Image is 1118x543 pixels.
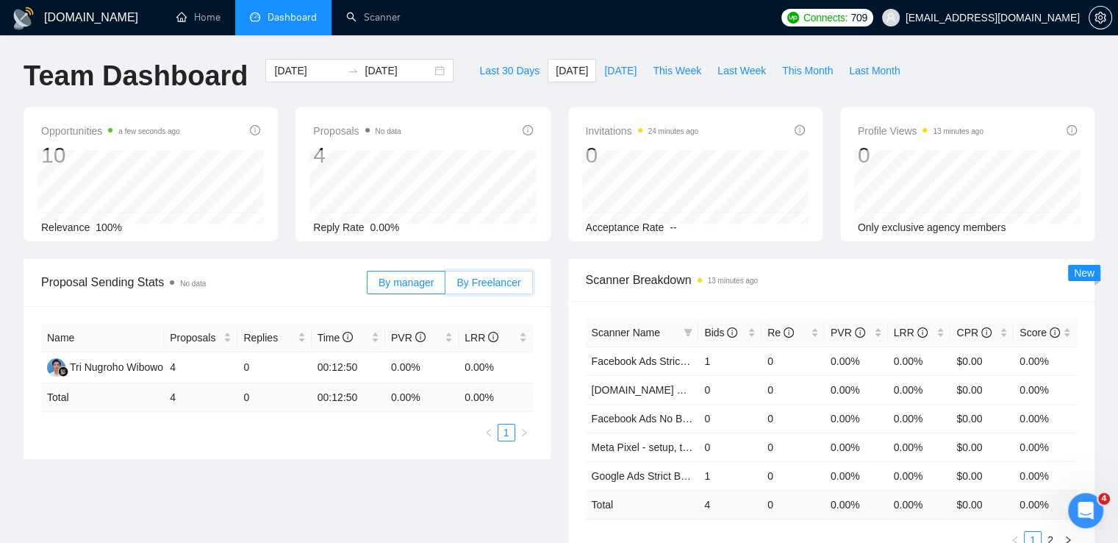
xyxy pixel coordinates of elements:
[698,404,762,433] td: 0
[825,375,888,404] td: 0.00%
[717,63,766,79] span: Last Week
[704,327,737,338] span: Bids
[950,433,1014,461] td: $0.00
[586,490,699,519] td: Total
[858,122,983,140] span: Profile Views
[831,327,865,338] span: PVR
[698,461,762,490] td: 1
[795,125,805,135] span: info-circle
[47,358,65,377] img: TN
[653,63,701,79] span: This Week
[237,383,311,412] td: 0
[237,352,311,383] td: 0
[950,461,1014,490] td: $0.00
[318,332,353,344] span: Time
[762,490,825,519] td: 0
[313,141,401,169] div: 4
[118,127,179,135] time: a few seconds ago
[41,383,164,412] td: Total
[24,59,248,93] h1: Team Dashboard
[1014,461,1077,490] td: 0.00%
[762,433,825,461] td: 0
[12,7,35,30] img: logo
[41,141,180,169] div: 10
[933,127,983,135] time: 13 minutes ago
[586,221,664,233] span: Acceptance Rate
[586,122,698,140] span: Invitations
[950,347,1014,375] td: $0.00
[981,327,992,338] span: info-circle
[956,327,991,338] span: CPR
[1050,327,1060,338] span: info-circle
[170,330,221,346] span: Proposals
[1089,6,1112,29] button: setting
[592,441,792,453] a: Meta Pixel - setup, troubleshooting, tracking
[176,11,221,24] a: homeHome
[1014,375,1077,404] td: 0.00%
[888,347,951,375] td: 0.00%
[1074,267,1094,279] span: New
[274,63,341,79] input: Start date
[784,327,794,338] span: info-circle
[950,404,1014,433] td: $0.00
[313,221,364,233] span: Reply Rate
[1089,12,1112,24] a: setting
[164,352,237,383] td: 4
[312,352,385,383] td: 00:12:50
[498,424,515,441] li: 1
[1014,347,1077,375] td: 0.00%
[698,490,762,519] td: 4
[681,322,695,344] span: filter
[480,424,498,441] button: left
[58,366,68,377] img: gigradar-bm.png
[825,461,888,490] td: 0.00%
[268,11,317,24] span: Dashboard
[586,141,698,169] div: 0
[825,490,888,519] td: 0.00 %
[855,327,865,338] span: info-circle
[825,433,888,461] td: 0.00%
[250,12,260,22] span: dashboard
[592,413,730,425] a: Facebook Ads No Budget - V2
[488,332,498,342] span: info-circle
[950,490,1014,519] td: $ 0.00
[415,332,426,342] span: info-circle
[164,383,237,412] td: 4
[917,327,928,338] span: info-circle
[858,221,1006,233] span: Only exclusive agency members
[515,424,533,441] li: Next Page
[1020,327,1059,338] span: Score
[1014,404,1077,433] td: 0.00%
[888,433,951,461] td: 0.00%
[825,404,888,433] td: 0.00%
[1068,493,1103,528] iframe: Intercom live chat
[548,59,596,82] button: [DATE]
[471,59,548,82] button: Last 30 Days
[888,461,951,490] td: 0.00%
[523,125,533,135] span: info-circle
[41,324,164,352] th: Name
[592,327,660,338] span: Scanner Name
[841,59,908,82] button: Last Month
[888,375,951,404] td: 0.00%
[708,277,758,285] time: 13 minutes ago
[850,10,867,26] span: 709
[888,404,951,433] td: 0.00%
[346,11,401,24] a: searchScanner
[858,141,983,169] div: 0
[787,12,799,24] img: upwork-logo.png
[164,324,237,352] th: Proposals
[1098,493,1110,505] span: 4
[698,375,762,404] td: 0
[243,330,294,346] span: Replies
[47,361,163,372] a: TNTri Nugroho Wibowo
[727,327,737,338] span: info-circle
[343,332,353,342] span: info-circle
[645,59,709,82] button: This Week
[886,13,896,23] span: user
[385,383,459,412] td: 0.00 %
[698,433,762,461] td: 0
[894,327,928,338] span: LRR
[803,10,848,26] span: Connects:
[1067,125,1077,135] span: info-circle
